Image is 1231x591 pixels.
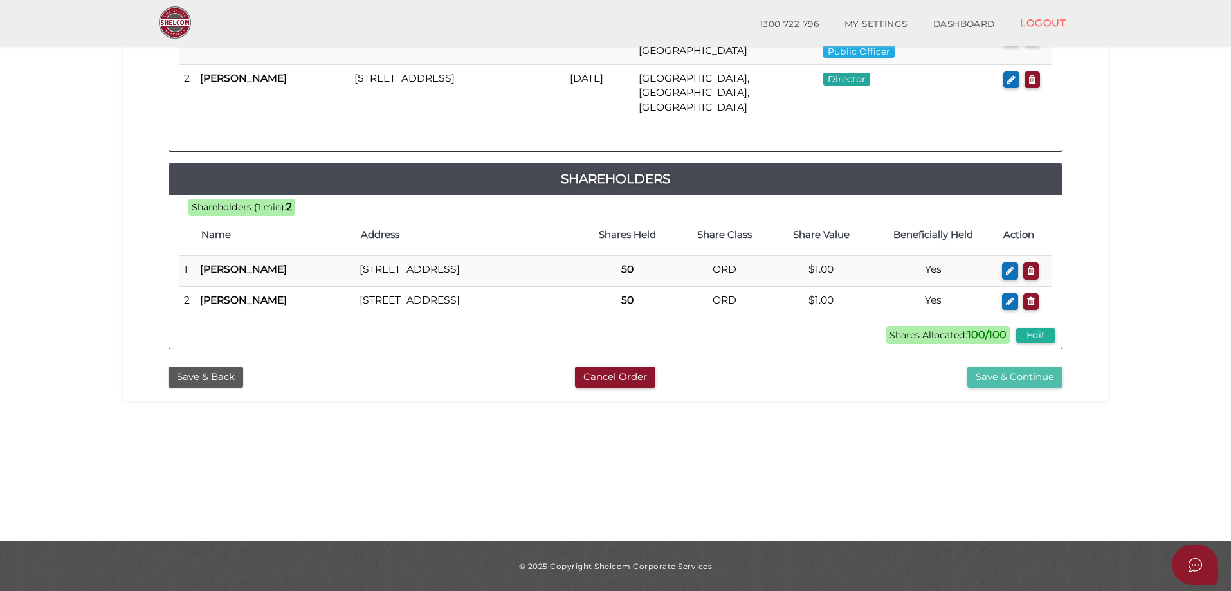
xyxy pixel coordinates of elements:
[179,64,195,120] td: 2
[870,286,998,316] td: Yes
[682,230,766,241] h4: Share Class
[200,263,287,275] b: [PERSON_NAME]
[870,256,998,287] td: Yes
[823,73,870,86] span: Director
[1003,230,1046,241] h4: Action
[349,64,565,120] td: [STREET_ADDRESS]
[773,286,870,316] td: $1.00
[200,72,287,84] b: [PERSON_NAME]
[585,230,670,241] h4: Shares Held
[361,230,572,241] h4: Address
[967,367,1062,388] button: Save & Continue
[201,230,348,241] h4: Name
[133,561,1098,572] div: © 2025 Copyright Shelcom Corporate Services
[169,367,243,388] button: Save & Back
[200,294,287,306] b: [PERSON_NAME]
[354,256,579,287] td: [STREET_ADDRESS]
[876,230,991,241] h4: Beneficially Held
[747,12,832,37] a: 1300 722 796
[1172,545,1218,585] button: Open asap
[1016,328,1055,343] button: Edit
[780,230,863,241] h4: Share Value
[832,12,920,37] a: MY SETTINGS
[676,256,772,287] td: ORD
[634,64,818,120] td: [GEOGRAPHIC_DATA], [GEOGRAPHIC_DATA], [GEOGRAPHIC_DATA]
[773,256,870,287] td: $1.00
[920,12,1008,37] a: DASHBOARD
[565,64,634,120] td: [DATE]
[179,256,195,287] td: 1
[967,329,1007,341] b: 100/100
[823,45,895,58] span: Public Officer
[575,367,655,388] button: Cancel Order
[1007,10,1079,36] a: LOGOUT
[621,294,634,306] b: 50
[286,201,292,213] b: 2
[354,286,579,316] td: [STREET_ADDRESS]
[676,286,772,316] td: ORD
[179,286,195,316] td: 2
[169,168,1062,189] a: Shareholders
[621,263,634,275] b: 50
[192,201,286,213] span: Shareholders (1 min):
[886,326,1010,344] span: Shares Allocated:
